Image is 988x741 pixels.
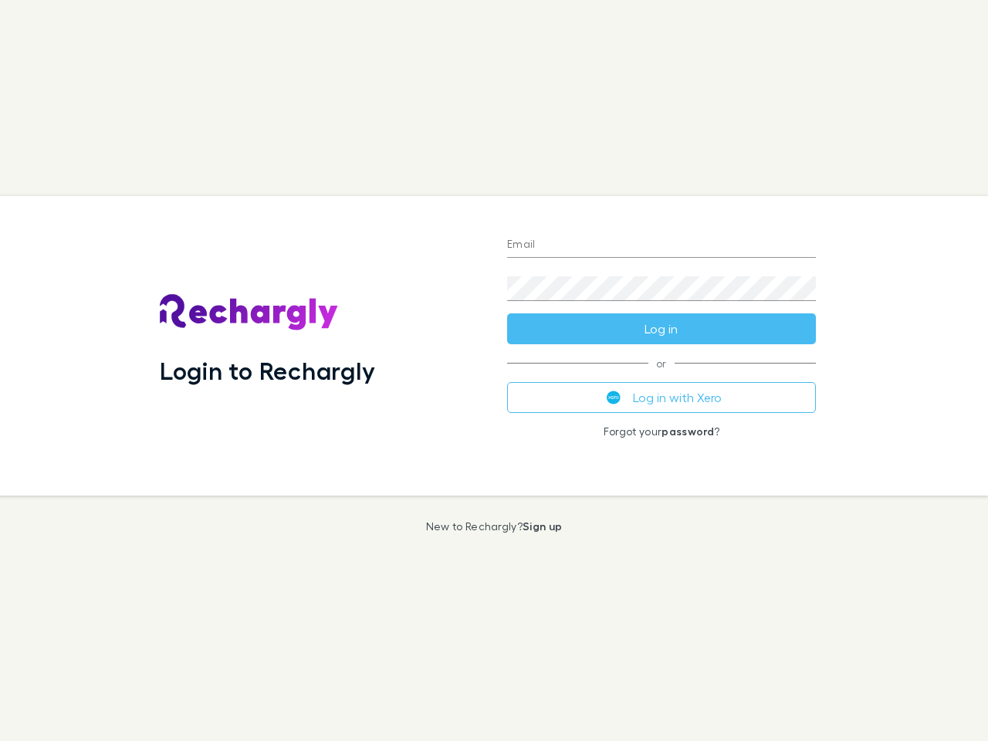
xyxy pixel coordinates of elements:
button: Log in [507,313,816,344]
button: Log in with Xero [507,382,816,413]
a: password [661,425,714,438]
span: or [507,363,816,364]
h1: Login to Rechargly [160,356,375,385]
img: Rechargly's Logo [160,294,339,331]
a: Sign up [523,519,562,533]
p: New to Rechargly? [426,520,563,533]
img: Xero's logo [607,391,621,404]
p: Forgot your ? [507,425,816,438]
